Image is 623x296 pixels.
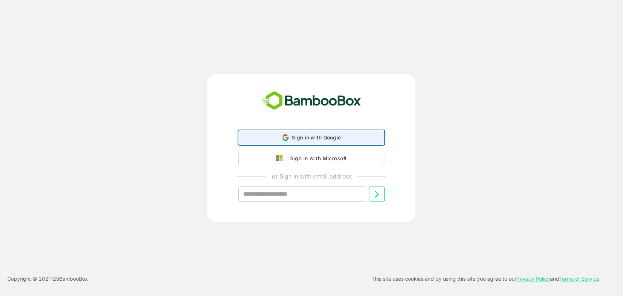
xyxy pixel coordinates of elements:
[238,151,384,166] button: Sign in with Microsoft
[272,172,351,181] p: or Sign in with email address
[276,155,286,162] img: google
[292,134,341,141] span: Sign in with Google
[372,274,599,283] p: This site uses cookies and by using this site you agree to our and
[258,89,365,113] img: bamboobox
[286,154,347,163] div: Sign in with Microsoft
[238,130,384,145] div: Sign in with Google
[516,276,550,282] a: Privacy Policy
[7,274,88,283] p: Copyright © 2021- 25 BambooBox
[559,276,599,282] a: Terms of Service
